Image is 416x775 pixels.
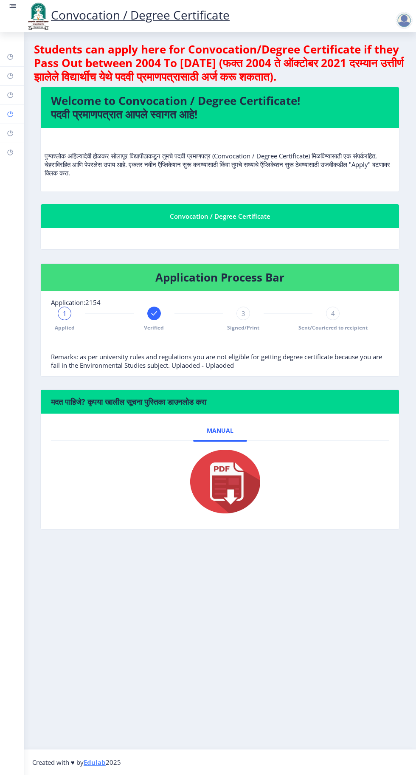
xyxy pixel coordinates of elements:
h6: मदत पाहिजे? कृपया खालील सूचना पुस्तिका डाउनलोड करा [51,397,389,407]
span: Manual [207,427,233,434]
img: logo [25,2,51,31]
span: Applied [55,324,75,331]
a: Edulab [84,758,106,767]
a: Convocation / Degree Certificate [25,7,230,23]
span: Sent/Couriered to recipient [298,324,368,331]
span: 3 [242,309,245,318]
img: pdf.png [177,448,262,516]
a: Manual [193,420,247,441]
h4: Students can apply here for Convocation/Degree Certificate if they Pass Out between 2004 To [DATE... [34,42,406,83]
span: Application:2154 [51,298,101,307]
span: Created with ♥ by 2025 [32,758,121,767]
span: Signed/Print [227,324,259,331]
span: Remarks: as per university rules and regulations you are not eligible for getting degree certific... [51,352,382,369]
span: 4 [331,309,335,318]
h4: Welcome to Convocation / Degree Certificate! पदवी प्रमाणपत्रात आपले स्वागत आहे! [51,94,389,121]
div: Convocation / Degree Certificate [51,211,389,221]
span: Verified [144,324,164,331]
span: 1 [63,309,67,318]
p: पुण्यश्लोक अहिल्यादेवी होळकर सोलापूर विद्यापीठाकडून तुमचे पदवी प्रमाणपत्र (Convocation / Degree C... [45,135,395,177]
h4: Application Process Bar [51,271,389,284]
